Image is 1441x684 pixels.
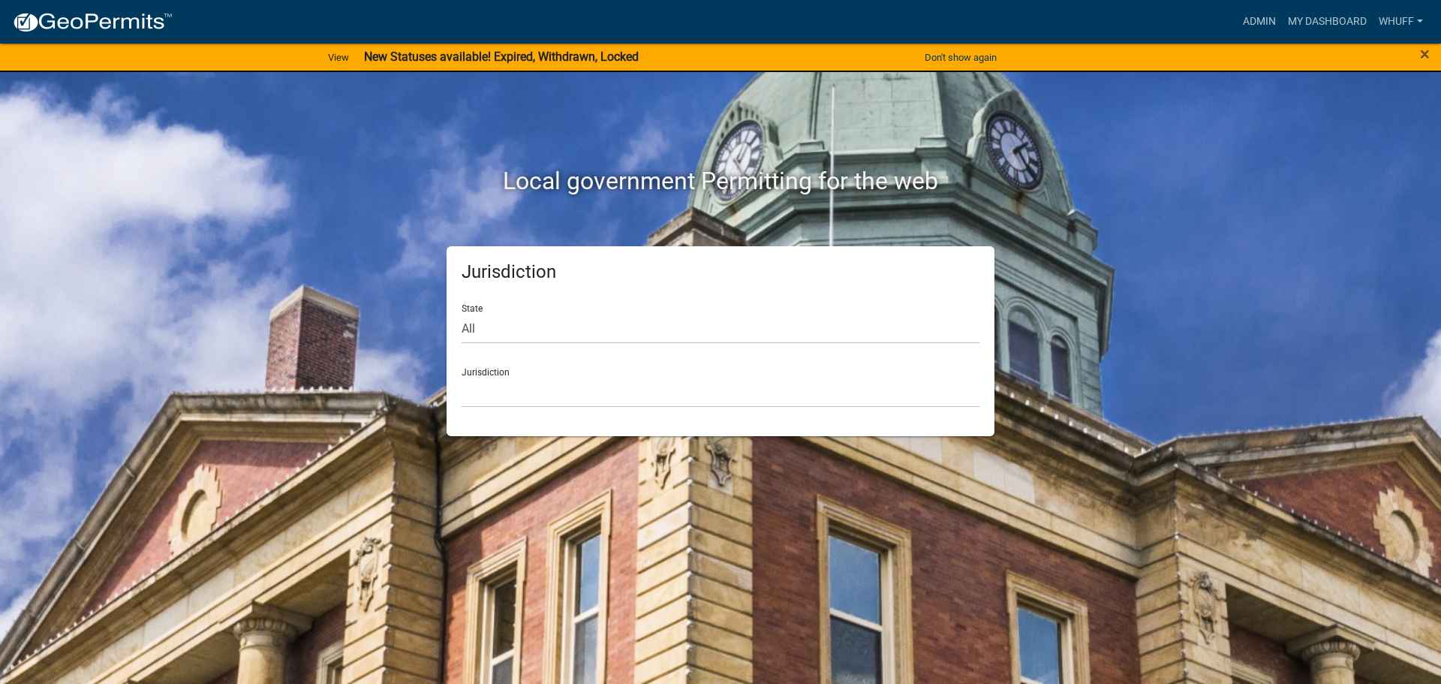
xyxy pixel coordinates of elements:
a: My Dashboard [1282,8,1373,36]
a: View [322,45,355,70]
button: Close [1420,45,1430,63]
strong: New Statuses available! Expired, Withdrawn, Locked [364,50,639,64]
button: Don't show again [919,45,1003,70]
a: whuff [1373,8,1429,36]
h2: Local government Permitting for the web [304,167,1137,195]
span: × [1420,44,1430,65]
h5: Jurisdiction [462,261,979,283]
a: Admin [1237,8,1282,36]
